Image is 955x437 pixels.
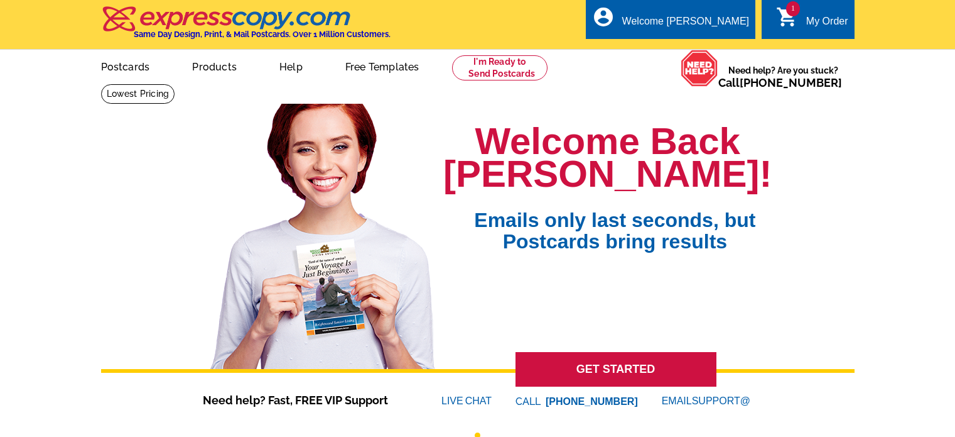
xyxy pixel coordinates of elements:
span: Need help? Are you stuck? [718,64,848,89]
a: LIVECHAT [441,396,492,406]
div: My Order [806,16,848,33]
a: 1 shopping_cart My Order [776,14,848,30]
img: help [681,50,718,87]
a: Products [172,51,257,80]
a: GET STARTED [515,352,716,387]
i: account_circle [592,6,615,28]
i: shopping_cart [776,6,799,28]
a: Postcards [81,51,170,80]
span: Emails only last seconds, but Postcards bring results [458,191,772,252]
img: welcome-back-logged-in.png [203,94,443,369]
font: LIVE [441,394,465,409]
span: Call [718,76,842,89]
span: 1 [786,1,800,16]
a: [PHONE_NUMBER] [740,76,842,89]
iframe: LiveChat chat widget [779,397,955,437]
a: Free Templates [325,51,440,80]
font: SUPPORT@ [692,394,752,409]
a: Same Day Design, Print, & Mail Postcards. Over 1 Million Customers. [101,15,391,39]
h4: Same Day Design, Print, & Mail Postcards. Over 1 Million Customers. [134,30,391,39]
span: Need help? Fast, FREE VIP Support [203,392,404,409]
h1: Welcome Back [PERSON_NAME]! [443,125,772,191]
a: Help [259,51,323,80]
div: Welcome [PERSON_NAME] [622,16,749,33]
